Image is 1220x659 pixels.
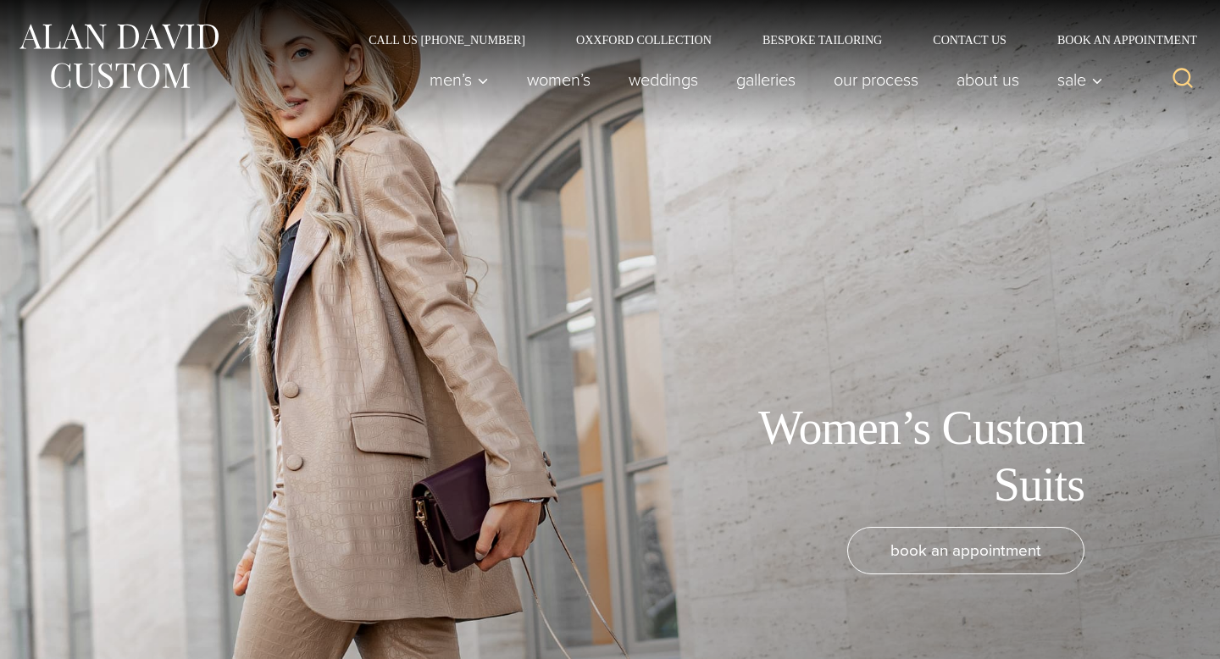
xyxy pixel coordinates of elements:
a: Oxxford Collection [551,34,737,46]
a: Contact Us [907,34,1032,46]
nav: Secondary Navigation [343,34,1203,46]
span: book an appointment [890,538,1041,562]
img: Alan David Custom [17,19,220,94]
a: Call Us [PHONE_NUMBER] [343,34,551,46]
a: Bespoke Tailoring [737,34,907,46]
a: Galleries [718,63,815,97]
button: View Search Form [1162,59,1203,100]
h1: Women’s Custom Suits [703,400,1084,513]
span: Men’s [430,71,489,88]
a: Book an Appointment [1032,34,1203,46]
span: Sale [1057,71,1103,88]
nav: Primary Navigation [411,63,1112,97]
a: About Us [938,63,1039,97]
a: book an appointment [847,527,1084,574]
a: weddings [610,63,718,97]
a: Our Process [815,63,938,97]
a: Women’s [508,63,610,97]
